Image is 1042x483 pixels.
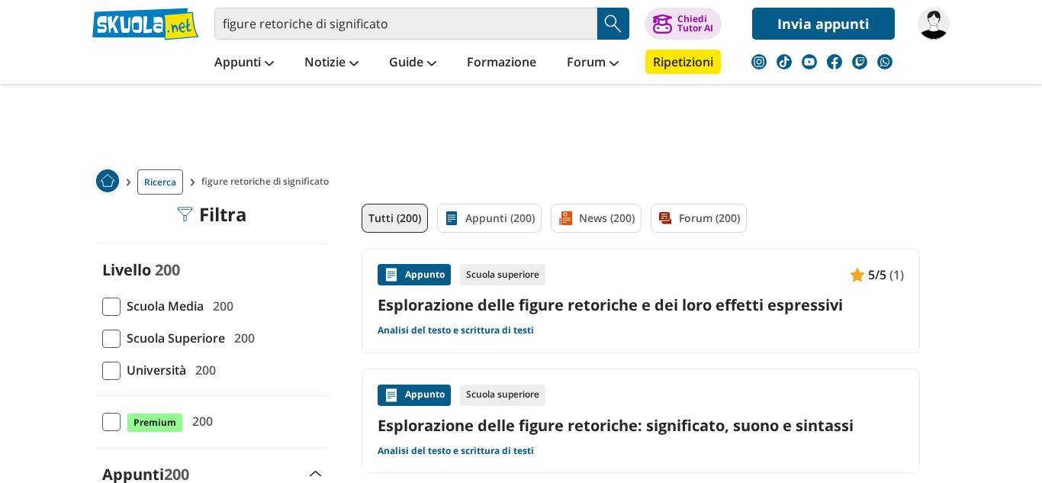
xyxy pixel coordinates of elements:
[551,204,642,233] a: News (200)
[751,54,767,69] img: instagram
[378,324,534,336] a: Analisi del testo e scrittura di testi
[186,411,213,431] span: 200
[437,204,542,233] a: Appunti (200)
[827,54,842,69] img: facebook
[850,267,865,282] img: Appunti contenuto
[460,264,545,285] div: Scuola superiore
[602,12,625,35] img: Cerca appunti, riassunti o versioni
[852,54,867,69] img: twitch
[378,415,904,436] a: Esplorazione delle figure retoriche: significato, suono e sintassi
[96,169,119,192] img: Home
[877,54,892,69] img: WhatsApp
[211,50,278,77] a: Appunti
[385,50,440,77] a: Guide
[658,211,673,226] img: Forum filtro contenuto
[378,264,451,285] div: Appunto
[558,211,573,226] img: News filtro contenuto
[121,296,204,316] span: Scuola Media
[645,8,722,40] button: ChiediTutor AI
[645,50,721,74] a: Ripetizioni
[102,259,151,280] label: Livello
[651,204,747,233] a: Forum (200)
[752,8,895,40] a: Invia appunti
[802,54,817,69] img: youtube
[207,296,233,316] span: 200
[155,259,180,280] span: 200
[178,204,247,225] div: Filtra
[444,211,459,226] img: Appunti filtro contenuto
[378,295,904,315] a: Esplorazione delle figure retoriche e dei loro effetti espressivi
[777,54,792,69] img: tiktok
[121,328,225,348] span: Scuola Superiore
[301,50,362,77] a: Notizie
[96,169,119,195] a: Home
[178,207,193,222] img: Filtra filtri mobile
[918,8,950,40] img: martinatamberi8
[127,413,183,433] span: Premium
[460,385,545,406] div: Scuola superiore
[378,445,534,457] a: Analisi del testo e scrittura di testi
[677,14,713,33] div: Chiedi Tutor AI
[563,50,622,77] a: Forum
[868,265,886,285] span: 5/5
[189,360,216,380] span: 200
[384,388,399,403] img: Appunti contenuto
[378,385,451,406] div: Appunto
[889,265,904,285] span: (1)
[214,8,597,40] input: Cerca appunti, riassunti o versioni
[310,471,322,477] img: Apri e chiudi sezione
[597,8,629,40] button: Search Button
[228,328,255,348] span: 200
[463,50,540,77] a: Formazione
[121,360,186,380] span: Università
[384,267,399,282] img: Appunti contenuto
[137,169,183,195] a: Ricerca
[201,169,335,195] span: figure retoriche di significato
[362,204,428,233] a: Tutti (200)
